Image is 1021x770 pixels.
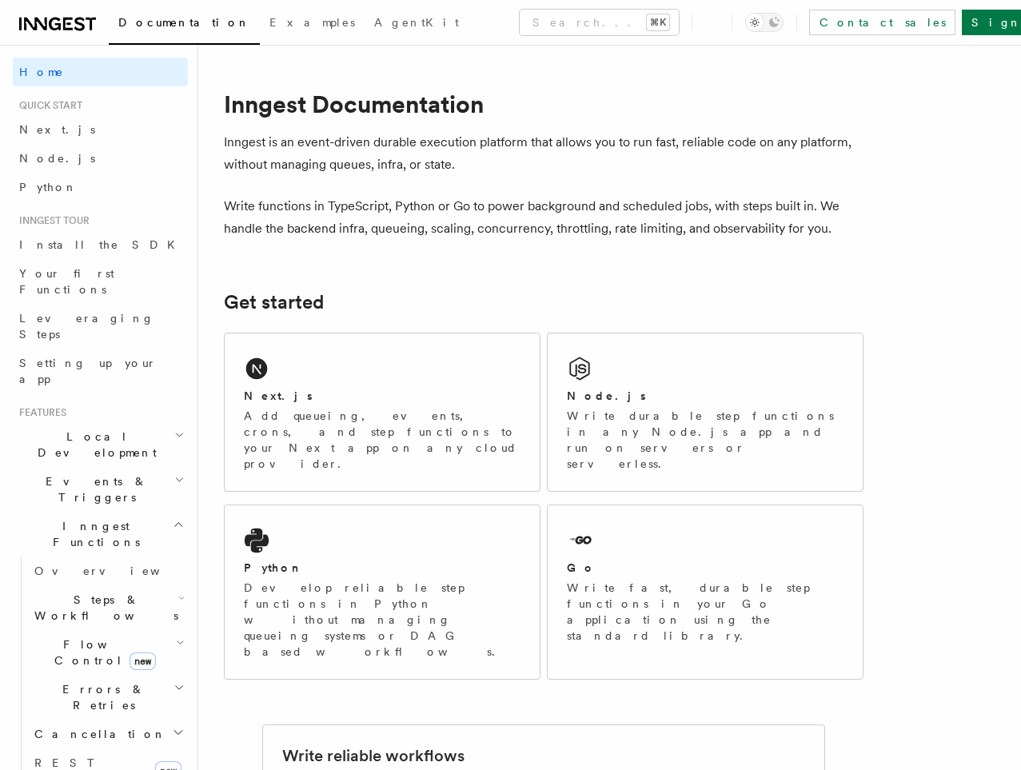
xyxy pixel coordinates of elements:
span: Next.js [19,123,95,136]
span: Install the SDK [19,238,185,251]
span: Features [13,406,66,419]
span: Your first Functions [19,267,114,296]
span: Examples [269,16,355,29]
span: Steps & Workflows [28,592,178,624]
a: Node.js [13,144,188,173]
button: Local Development [13,422,188,467]
span: Home [19,64,64,80]
span: Local Development [13,429,174,461]
span: Documentation [118,16,250,29]
button: Flow Controlnew [28,630,188,675]
a: Documentation [109,5,260,45]
button: Search...⌘K [520,10,679,35]
span: Events & Triggers [13,473,174,505]
span: Node.js [19,152,95,165]
a: AgentKit [365,5,469,43]
span: Errors & Retries [28,681,173,713]
button: Errors & Retries [28,675,188,720]
p: Develop reliable step functions in Python without managing queueing systems or DAG based workflows. [244,580,520,660]
p: Write durable step functions in any Node.js app and run on servers or serverless. [567,408,844,472]
a: Overview [28,557,188,585]
button: Events & Triggers [13,467,188,512]
a: Leveraging Steps [13,304,188,349]
p: Write functions in TypeScript, Python or Go to power background and scheduled jobs, with steps bu... [224,195,863,240]
a: Next.js [13,115,188,144]
a: Home [13,58,188,86]
span: Flow Control [28,636,176,668]
span: AgentKit [374,16,459,29]
a: Get started [224,291,324,313]
a: Python [13,173,188,201]
span: Inngest Functions [13,518,173,550]
kbd: ⌘K [647,14,669,30]
h2: Go [567,560,596,576]
p: Add queueing, events, crons, and step functions to your Next app on any cloud provider. [244,408,520,472]
a: Node.jsWrite durable step functions in any Node.js app and run on servers or serverless. [547,333,863,492]
a: Your first Functions [13,259,188,304]
button: Cancellation [28,720,188,748]
span: Inngest tour [13,214,90,227]
h2: Node.js [567,388,646,404]
span: Cancellation [28,726,166,742]
span: Setting up your app [19,357,157,385]
a: Next.jsAdd queueing, events, crons, and step functions to your Next app on any cloud provider. [224,333,540,492]
h2: Next.js [244,388,313,404]
span: Overview [34,565,199,577]
a: Install the SDK [13,230,188,259]
span: Leveraging Steps [19,312,154,341]
span: Quick start [13,99,82,112]
a: Examples [260,5,365,43]
a: PythonDevelop reliable step functions in Python without managing queueing systems or DAG based wo... [224,505,540,680]
button: Toggle dark mode [745,13,784,32]
button: Inngest Functions [13,512,188,557]
span: new [130,652,156,670]
a: Contact sales [809,10,955,35]
a: GoWrite fast, durable step functions in your Go application using the standard library. [547,505,863,680]
span: Python [19,181,78,193]
h2: Python [244,560,303,576]
p: Inngest is an event-driven durable execution platform that allows you to run fast, reliable code ... [224,131,863,176]
h2: Write reliable workflows [282,744,465,767]
h1: Inngest Documentation [224,90,863,118]
p: Write fast, durable step functions in your Go application using the standard library. [567,580,844,644]
button: Steps & Workflows [28,585,188,630]
a: Setting up your app [13,349,188,393]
